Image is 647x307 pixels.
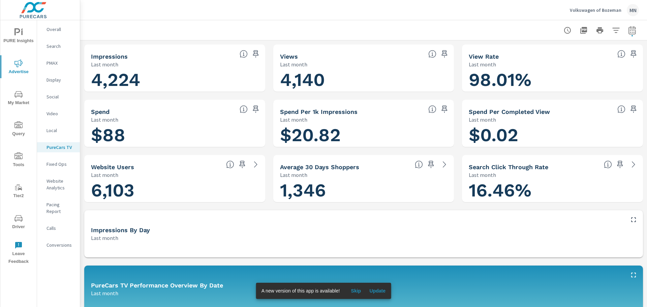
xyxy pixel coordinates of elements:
span: Advertise [2,59,35,76]
p: Local [47,127,74,134]
p: Display [47,76,74,83]
span: Percentage of users who viewed your campaigns who clicked through to your website. For example, i... [604,160,612,168]
span: Save this to your personalized report [628,104,639,115]
span: Save this to your personalized report [426,159,436,170]
span: Number of times your connected TV ad was presented to a user. [Source: This data is provided by t... [240,50,248,58]
div: Conversions [37,240,80,250]
button: Skip [345,285,367,296]
p: Last month [91,171,118,179]
h5: Impressions by Day [91,226,150,234]
span: Percentage of Impressions where the ad was viewed completely. “Impressions” divided by “Views”. [... [617,50,625,58]
span: Save this to your personalized report [250,104,261,115]
div: Video [37,109,80,119]
p: Last month [91,289,118,297]
h5: Impressions [91,53,128,60]
button: Print Report [593,24,607,37]
p: Last month [280,171,307,179]
h1: $20.82 [280,124,448,147]
p: Fixed Ops [47,161,74,167]
span: Skip [348,288,364,294]
h1: 4,224 [91,68,258,91]
div: Calls [37,223,80,233]
h5: Views [280,53,298,60]
span: Total spend per 1,000 impressions. [Source: This data is provided by the video advertising platform] [428,105,436,113]
p: Overall [47,26,74,33]
div: Website Analytics [37,176,80,193]
a: See more details in report [628,159,639,170]
div: PureCars TV [37,142,80,152]
span: Leave Feedback [2,241,35,266]
button: Update [367,285,388,296]
h1: 98.01% [469,68,636,91]
h1: $0.02 [469,124,636,147]
h1: 16.46% [469,179,636,202]
span: Number of times your connected TV ad was viewed completely by a user. [Source: This data is provi... [428,50,436,58]
p: PureCars TV [47,144,74,151]
h5: PureCars TV Performance Overview By Date [91,282,223,289]
span: Save this to your personalized report [439,49,450,59]
button: Maximize Widget [628,214,639,225]
span: Unique website visitors over the selected time period. [Source: Website Analytics] [226,160,234,168]
h5: Spend Per 1k Impressions [280,108,358,115]
span: Driver [2,214,35,231]
span: Save this to your personalized report [250,49,261,59]
button: Select Date Range [625,24,639,37]
span: A rolling 30 day total of daily Shoppers on the dealership website, averaged over the selected da... [415,160,423,168]
h5: View Rate [469,53,499,60]
div: Local [37,125,80,135]
button: "Export Report to PDF" [577,24,590,37]
span: Update [369,288,386,294]
div: Overall [37,24,80,34]
span: Save this to your personalized report [439,104,450,115]
h5: Spend [91,108,110,115]
div: Fixed Ops [37,159,80,169]
h1: $88 [91,124,258,147]
div: nav menu [0,20,37,268]
div: Search [37,41,80,51]
span: My Market [2,90,35,107]
p: Last month [469,116,496,124]
div: MN [627,4,639,16]
span: Tier2 [2,183,35,200]
p: Last month [280,116,307,124]
p: Social [47,93,74,100]
p: Search [47,43,74,50]
h1: 1,346 [280,179,448,202]
span: Query [2,121,35,138]
div: Social [37,92,80,102]
h5: Search Click Through Rate [469,163,548,171]
p: Conversions [47,242,74,248]
span: Save this to your personalized report [237,159,248,170]
p: Website Analytics [47,178,74,191]
span: A new version of this app is available! [261,288,340,294]
span: Cost of your connected TV ad campaigns. [Source: This data is provided by the video advertising p... [240,105,248,113]
span: Save this to your personalized report [615,159,625,170]
p: Last month [91,60,118,68]
span: Save this to your personalized report [628,49,639,59]
h5: Spend Per Completed View [469,108,550,115]
div: PMAX [37,58,80,68]
p: Last month [91,116,118,124]
p: Last month [469,60,496,68]
p: Last month [280,60,307,68]
p: Video [47,110,74,117]
p: Volkswagen of Bozeman [570,7,621,13]
p: PMAX [47,60,74,66]
h1: 6,103 [91,179,258,202]
p: Calls [47,225,74,232]
span: PURE Insights [2,28,35,45]
h5: Average 30 Days Shoppers [280,163,359,171]
span: Tools [2,152,35,169]
a: See more details in report [439,159,450,170]
a: See more details in report [250,159,261,170]
span: Total spend per 1,000 impressions. [Source: This data is provided by the video advertising platform] [617,105,625,113]
h1: 4,140 [280,68,448,91]
p: Last month [469,171,496,179]
p: Last month [91,234,118,242]
button: Maximize Widget [628,270,639,280]
div: Pacing Report [37,199,80,216]
div: Display [37,75,80,85]
h5: Website Users [91,163,134,171]
p: Pacing Report [47,201,74,215]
